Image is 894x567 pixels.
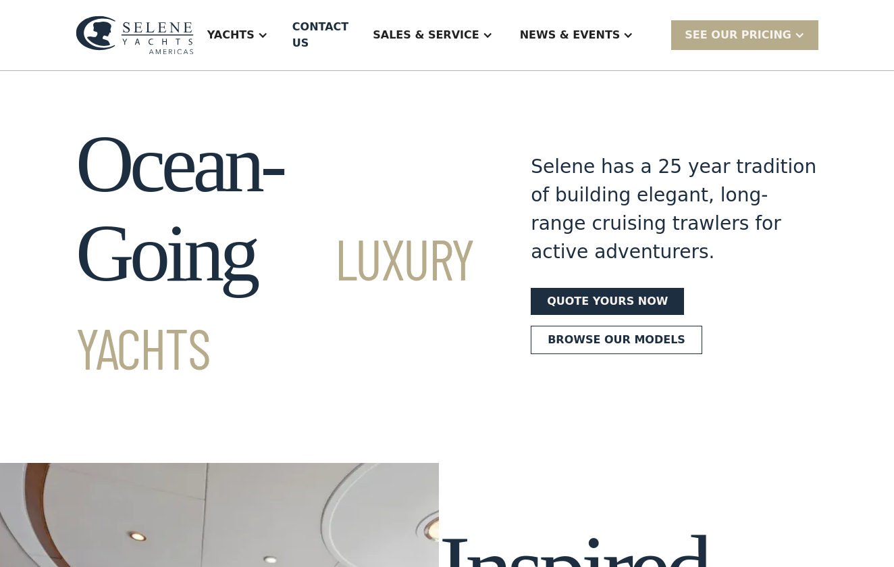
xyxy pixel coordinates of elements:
[531,153,818,266] div: Selene has a 25 year tradition of building elegant, long-range cruising trawlers for active adven...
[76,120,482,387] h1: Ocean-Going
[76,16,194,54] img: logo
[531,326,702,354] a: Browse our models
[292,19,348,51] div: Contact US
[207,27,255,43] div: Yachts
[531,288,684,315] a: Quote yours now
[671,20,818,49] div: SEE Our Pricing
[373,27,479,43] div: Sales & Service
[520,27,621,43] div: News & EVENTS
[685,27,791,43] div: SEE Our Pricing
[76,224,474,381] span: Luxury Yachts
[506,8,648,62] div: News & EVENTS
[194,8,282,62] div: Yachts
[359,8,506,62] div: Sales & Service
